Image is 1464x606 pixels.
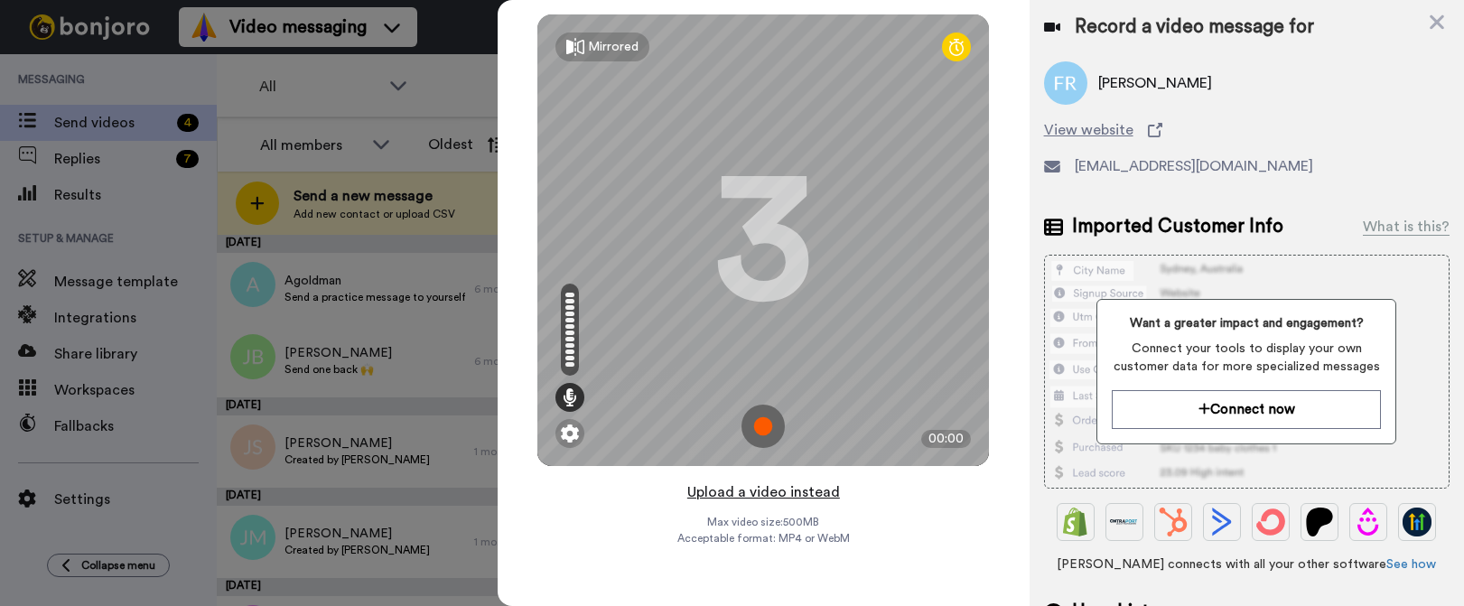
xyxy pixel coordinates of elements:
img: Hubspot [1159,508,1188,536]
img: ConvertKit [1256,508,1285,536]
img: Patreon [1305,508,1334,536]
span: [PERSON_NAME] connects with all your other software [1044,555,1450,573]
span: View website [1044,119,1133,141]
div: 3 [713,172,813,308]
span: Want a greater impact and engagement? [1112,314,1381,332]
span: Acceptable format: MP4 or WebM [677,531,850,545]
span: Imported Customer Info [1072,213,1283,240]
img: Shopify [1061,508,1090,536]
img: Drip [1354,508,1383,536]
div: 00:00 [921,430,971,448]
img: GoHighLevel [1403,508,1431,536]
span: Max video size: 500 MB [707,515,819,529]
img: ActiveCampaign [1208,508,1236,536]
a: See how [1386,558,1436,571]
button: Connect now [1112,390,1381,429]
a: View website [1044,119,1450,141]
span: Connect your tools to display your own customer data for more specialized messages [1112,340,1381,376]
img: ic_gear.svg [561,424,579,443]
button: Upload a video instead [682,480,845,504]
img: Ontraport [1110,508,1139,536]
div: What is this? [1363,216,1450,238]
img: ic_record_start.svg [741,405,785,448]
span: [EMAIL_ADDRESS][DOMAIN_NAME] [1075,155,1313,177]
